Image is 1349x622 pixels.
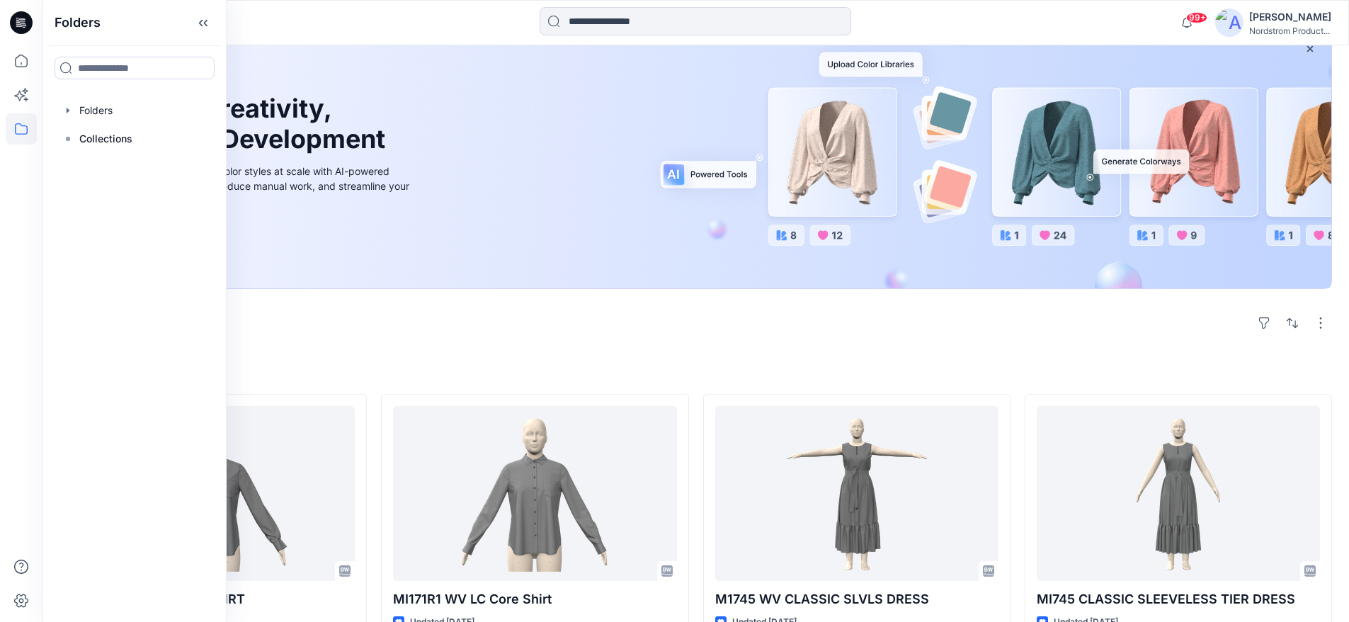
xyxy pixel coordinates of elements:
p: Collections [79,130,132,147]
p: M1745 WV CLASSIC SLVLS DRESS [715,589,998,609]
h4: Styles [59,363,1332,380]
h1: Unleash Creativity, Speed Up Development [94,94,392,154]
a: MI745 CLASSIC SLEEVELESS TIER DRESS [1037,406,1320,581]
a: MI171R1 WV LC Core Shirt [393,406,676,581]
a: M1745 WV CLASSIC SLVLS DRESS [715,406,998,581]
div: Nordstrom Product... [1249,26,1331,36]
div: Explore ideas faster and recolor styles at scale with AI-powered tools that boost creativity, red... [94,164,413,208]
p: MI745 CLASSIC SLEEVELESS TIER DRESS [1037,589,1320,609]
a: Discover more [94,225,413,254]
div: [PERSON_NAME] [1249,9,1331,26]
img: avatar [1215,9,1243,37]
span: 99+ [1186,12,1207,23]
p: MI171R1 WV LC Core Shirt [393,589,676,609]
